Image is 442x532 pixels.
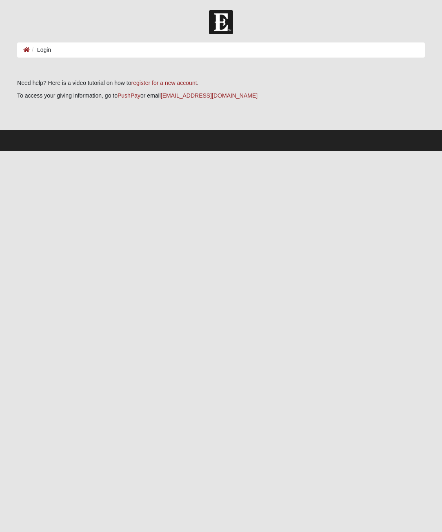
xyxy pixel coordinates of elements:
[17,79,425,87] p: Need help? Here is a video tutorial on how to .
[118,92,140,99] a: PushPay
[131,80,197,86] a: register for a new account
[17,91,425,100] p: To access your giving information, go to or email
[209,10,233,34] img: Church of Eleven22 Logo
[30,46,51,54] li: Login
[161,92,258,99] a: [EMAIL_ADDRESS][DOMAIN_NAME]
